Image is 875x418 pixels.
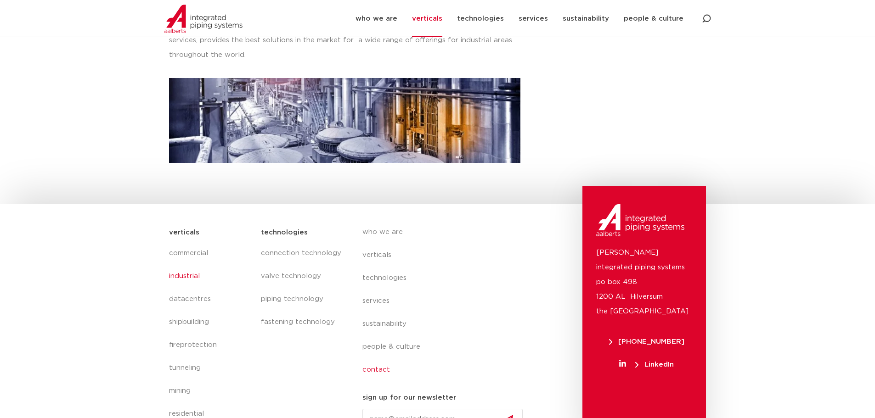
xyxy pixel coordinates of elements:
[362,267,531,290] a: technologies
[635,361,674,368] span: LinkedIn
[362,290,531,312] a: services
[261,242,344,334] nav: Menu
[596,361,697,368] a: LinkedIn
[169,18,520,62] p: The depth and breadth of our valve portfolio combined with connection technology and our services...
[362,358,531,381] a: contact
[362,221,531,381] nav: Menu
[169,311,252,334] a: shipbuilding
[169,242,252,265] a: commercial
[261,288,344,311] a: piping technology
[261,265,344,288] a: valve technology
[261,242,344,265] a: connection technology
[596,245,692,319] p: [PERSON_NAME] integrated piping systems po box 498 1200 AL Hilversum the [GEOGRAPHIC_DATA]
[169,357,252,379] a: tunneling
[169,225,199,240] h5: verticals
[362,335,531,358] a: people & culture
[261,311,344,334] a: fastening technology
[362,312,531,335] a: sustainability
[169,334,252,357] a: fireprotection
[169,379,252,402] a: mining
[362,390,456,405] h5: sign up for our newsletter
[362,221,531,244] a: who we are
[596,338,697,345] a: [PHONE_NUMBER]
[362,244,531,267] a: verticals
[261,225,308,240] h5: technologies
[169,288,252,311] a: datacentres
[169,265,252,288] a: industrial
[609,338,684,345] span: [PHONE_NUMBER]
